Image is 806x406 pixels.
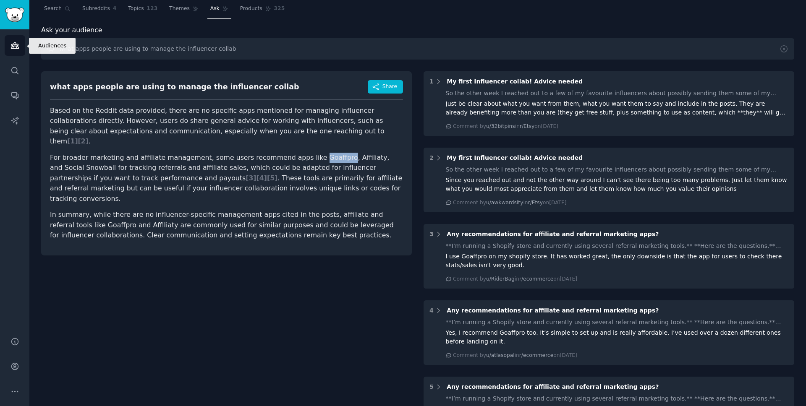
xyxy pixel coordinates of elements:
a: Search [41,2,73,19]
a: Subreddits4 [79,2,119,19]
span: r/Etsy [520,123,534,129]
div: **I’m running a Shopify store and currently using several referral marketing tools.** **Here are ... [446,318,789,327]
img: GummySearch logo [5,8,24,22]
div: Comment by in on [DATE] [453,123,558,130]
div: 5 [429,383,434,391]
span: [ 1 ] [67,137,78,145]
div: Comment by in on [DATE] [453,276,577,283]
span: [ 2 ] [78,137,89,145]
span: 325 [274,5,285,13]
span: Search [44,5,62,13]
a: Ask [207,2,231,19]
span: My first Influencer collab! Advice needed [447,78,583,85]
div: what apps people are using to manage the influencer collab [50,82,299,92]
a: Products325 [237,2,288,19]
span: 123 [147,5,158,13]
span: My first Influencer collab! Advice needed [447,154,583,161]
span: Any recommendations for affiliate and referral marketing apps? [447,231,659,237]
div: Comment by in on [DATE] [453,199,567,207]
span: Subreddits [82,5,110,13]
span: r/ecommerce [519,352,553,358]
span: Share [382,83,397,91]
div: So the other week I reached out to a few of my favourite influencers about possibly sending them ... [446,89,789,98]
div: Yes, I recommend Goaffpro too. It’s simple to set up and is really affordable. I’ve used over a d... [446,328,789,346]
div: 4 [429,306,434,315]
span: r/Etsy [528,200,543,206]
span: Topics [128,5,144,13]
span: Themes [169,5,190,13]
p: Based on the Reddit data provided, there are no specific apps mentioned for managing influencer c... [50,106,403,147]
span: Any recommendations for affiliate and referral marketing apps? [447,307,659,314]
span: [ 4 ] [256,174,267,182]
span: [ 5 ] [267,174,277,182]
span: Ask [210,5,220,13]
div: I use Goaffpro on my shopify store. It has worked great, the only downside is that the app for us... [446,252,789,270]
span: Ask your audience [41,25,102,36]
button: Share [368,80,403,94]
span: [ 3 ] [246,174,256,182]
div: Since you reached out and not the other way around I can’t see there being too many problems. Jus... [446,176,789,193]
div: 1 [429,77,434,86]
span: 4 [113,5,117,13]
input: Ask this audience a question... [41,38,794,60]
div: 2 [429,154,434,162]
div: Just be clear about what you want from them, what you want them to say and include in the posts. ... [446,99,789,117]
div: Comment by in on [DATE] [453,352,577,359]
p: In summary, while there are no influencer-specific management apps cited in the posts, affiliate ... [50,210,403,241]
div: So the other week I reached out to a few of my favourite influencers about possibly sending them ... [446,165,789,174]
p: For broader marketing and affiliate management, some users recommend apps like Goaffpro, Affiliat... [50,153,403,204]
span: Products [240,5,262,13]
span: u/32bitpins [486,123,515,129]
span: u/awkwardsity [486,200,523,206]
span: Any recommendations for affiliate and referral marketing apps? [447,383,659,390]
span: r/ecommerce [519,276,553,282]
span: u/atlasopal [486,352,515,358]
a: Themes [166,2,201,19]
a: Topics123 [125,2,160,19]
div: **I’m running a Shopify store and currently using several referral marketing tools.** **Here are ... [446,394,789,403]
div: **I’m running a Shopify store and currently using several referral marketing tools.** **Here are ... [446,242,789,250]
span: u/RiderBag [486,276,515,282]
div: 3 [429,230,434,239]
